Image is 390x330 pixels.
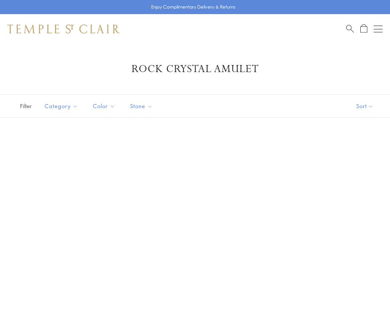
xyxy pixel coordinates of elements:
[151,3,235,11] p: Enjoy Complimentary Delivery & Returns
[374,25,383,33] button: Open navigation
[89,101,121,111] span: Color
[339,95,390,117] button: Show sort by
[19,62,371,76] h1: Rock Crystal Amulet
[346,24,354,33] a: Search
[124,98,158,114] button: Stone
[39,98,84,114] button: Category
[126,101,158,111] span: Stone
[87,98,121,114] button: Color
[41,101,84,111] span: Category
[7,25,120,33] img: Temple St. Clair
[360,24,367,33] a: Open Shopping Bag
